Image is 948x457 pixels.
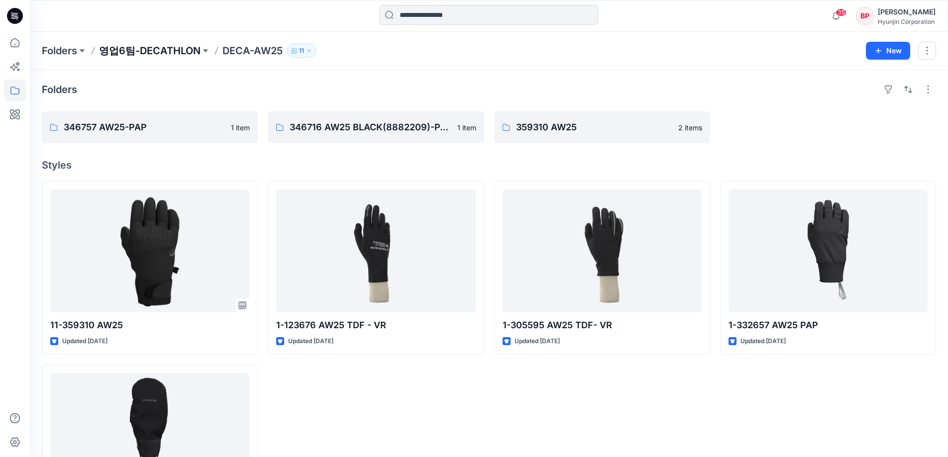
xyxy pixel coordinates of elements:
[836,8,846,16] span: 35
[856,7,874,25] div: BP
[42,159,936,171] h4: Styles
[503,318,702,332] p: 1-305595 AW25 TDF- VR
[42,84,77,95] h4: Folders
[50,318,249,332] p: 11-359310 AW25
[740,336,786,347] p: Updated [DATE]
[866,42,910,60] button: New
[99,44,201,58] a: 영업6팀-DECATHLON
[290,120,451,134] p: 346716 AW25 BLACK(8882209)-PAP
[503,189,702,312] a: 1-305595 AW25 TDF- VR
[222,44,283,58] p: DECA-AW25
[62,336,107,347] p: Updated [DATE]
[288,336,333,347] p: Updated [DATE]
[878,6,936,18] div: [PERSON_NAME]
[276,318,475,332] p: 1-123676 AW25 TDF - VR
[678,122,702,133] p: 2 items
[287,44,316,58] button: 11
[64,120,225,134] p: 346757 AW25-PAP
[878,18,936,25] div: Hyunjin Corporation
[516,120,672,134] p: 359310 AW25
[42,111,258,143] a: 346757 AW25-PAP1 item
[729,318,928,332] p: 1-332657 AW25 PAP
[515,336,560,347] p: Updated [DATE]
[231,122,250,133] p: 1 item
[729,189,928,312] a: 1-332657 AW25 PAP
[42,44,77,58] a: Folders
[268,111,484,143] a: 346716 AW25 BLACK(8882209)-PAP1 item
[50,189,249,312] a: 11-359310 AW25
[299,45,304,56] p: 11
[494,111,710,143] a: 359310 AW252 items
[457,122,476,133] p: 1 item
[276,189,475,312] a: 1-123676 AW25 TDF - VR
